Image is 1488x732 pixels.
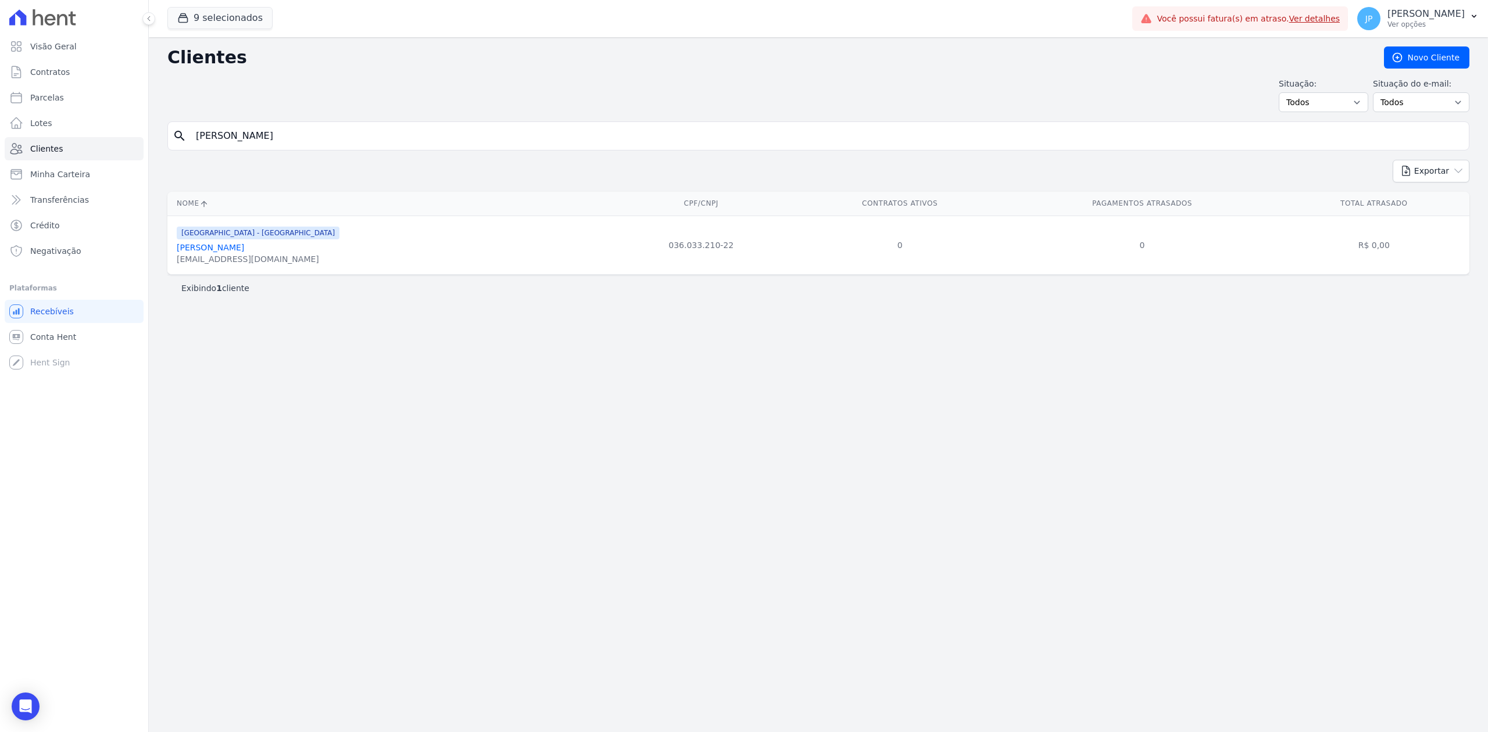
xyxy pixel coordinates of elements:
th: Pagamentos Atrasados [1006,192,1278,216]
td: R$ 0,00 [1279,216,1469,274]
a: Conta Hent [5,325,144,349]
a: Contratos [5,60,144,84]
th: Contratos Ativos [794,192,1006,216]
a: Minha Carteira [5,163,144,186]
a: Novo Cliente [1384,46,1469,69]
a: Lotes [5,112,144,135]
div: Open Intercom Messenger [12,692,40,720]
i: search [173,129,187,143]
span: Crédito [30,220,60,231]
span: Minha Carteira [30,168,90,180]
a: [PERSON_NAME] [177,243,244,252]
span: Contratos [30,66,70,78]
span: Parcelas [30,92,64,103]
button: Exportar [1393,160,1469,182]
a: Ver detalhes [1289,14,1340,23]
td: 0 [1006,216,1278,274]
a: Crédito [5,214,144,237]
span: Você possui fatura(s) em atraso. [1157,13,1340,25]
p: Exibindo cliente [181,282,249,294]
label: Situação do e-mail: [1373,78,1469,90]
span: [GEOGRAPHIC_DATA] - [GEOGRAPHIC_DATA] [177,227,339,239]
p: [PERSON_NAME] [1387,8,1465,20]
button: JP [PERSON_NAME] Ver opções [1348,2,1488,35]
span: Lotes [30,117,52,129]
span: Negativação [30,245,81,257]
p: Ver opções [1387,20,1465,29]
div: Plataformas [9,281,139,295]
a: Clientes [5,137,144,160]
b: 1 [216,284,222,293]
td: 0 [794,216,1006,274]
span: Clientes [30,143,63,155]
span: JP [1365,15,1373,23]
h2: Clientes [167,47,1365,68]
div: [EMAIL_ADDRESS][DOMAIN_NAME] [177,253,339,265]
th: Total Atrasado [1279,192,1469,216]
th: CPF/CNPJ [609,192,794,216]
label: Situação: [1279,78,1368,90]
a: Negativação [5,239,144,263]
span: Visão Geral [30,41,77,52]
a: Transferências [5,188,144,211]
a: Visão Geral [5,35,144,58]
span: Conta Hent [30,331,76,343]
a: Recebíveis [5,300,144,323]
button: 9 selecionados [167,7,273,29]
input: Buscar por nome, CPF ou e-mail [189,124,1464,148]
a: Parcelas [5,86,144,109]
th: Nome [167,192,609,216]
span: Recebíveis [30,306,74,317]
span: Transferências [30,194,89,206]
td: 036.033.210-22 [609,216,794,274]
